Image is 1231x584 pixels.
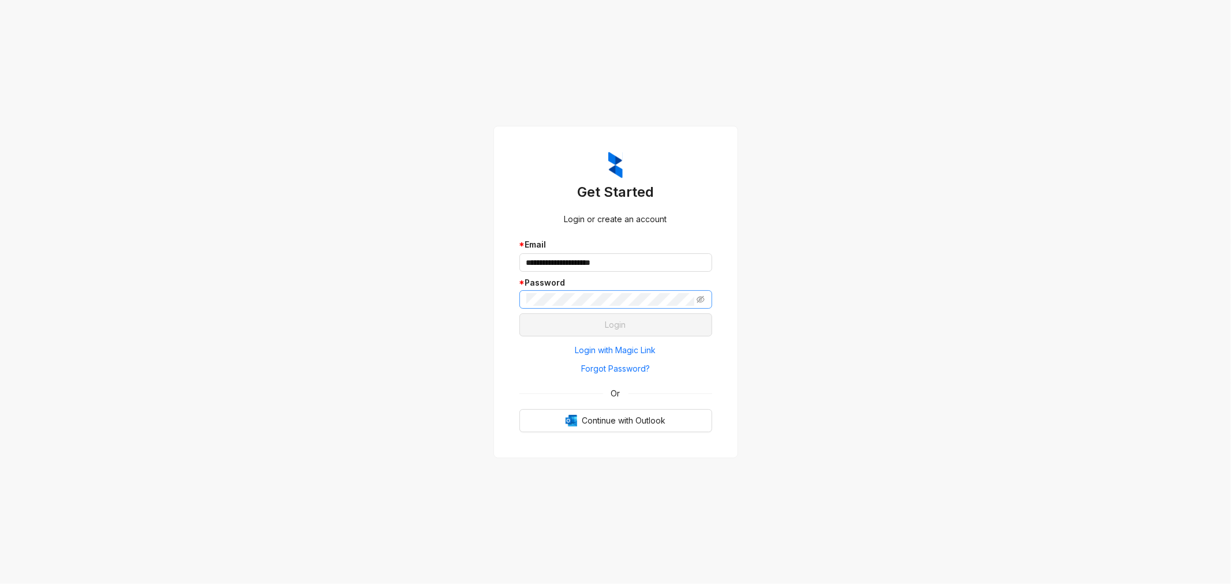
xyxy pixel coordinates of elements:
[519,341,712,360] button: Login with Magic Link
[582,414,665,427] span: Continue with Outlook
[519,409,712,432] button: OutlookContinue with Outlook
[697,295,705,304] span: eye-invisible
[519,183,712,201] h3: Get Started
[519,238,712,251] div: Email
[581,362,650,375] span: Forgot Password?
[519,313,712,336] button: Login
[603,387,628,400] span: Or
[519,276,712,289] div: Password
[566,415,577,426] img: Outlook
[519,213,712,226] div: Login or create an account
[575,344,656,357] span: Login with Magic Link
[608,152,623,178] img: ZumaIcon
[519,360,712,378] button: Forgot Password?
